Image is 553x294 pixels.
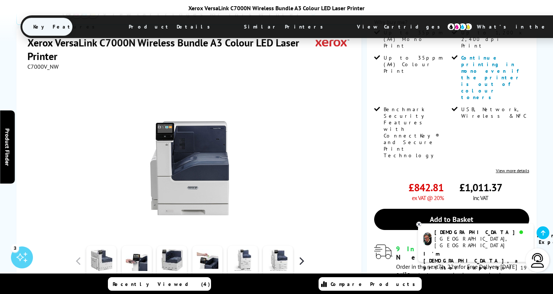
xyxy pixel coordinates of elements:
[396,245,455,253] span: 9 In Stock
[412,194,444,201] span: ex VAT @ 20%
[118,18,225,35] span: Product Details
[424,233,432,245] img: chris-livechat.png
[4,128,11,166] span: Product Finder
[461,54,523,101] span: Continue printing in mono even if the printer is out of colour toners
[22,18,110,35] span: Key Features
[459,181,502,194] span: £1,011.37
[118,85,262,228] img: Xerox VersaLink C7000N Wireless Bundle
[331,281,419,287] span: Compare Products
[20,4,533,12] div: Xerox VersaLink C7000N Wireless Bundle A3 Colour LED Laser Printer
[396,263,517,279] span: Order in the next for Free Delivery [DATE] 01 October!
[108,277,211,291] a: Recently Viewed (4)
[396,245,529,261] div: for FREE Next Day Delivery
[11,244,19,252] div: 3
[461,106,528,119] span: USB, Network, Wireless & NFC
[434,235,528,249] div: [GEOGRAPHIC_DATA], [GEOGRAPHIC_DATA]
[384,54,450,74] span: Up to 35ppm (A4) Colour Print
[384,106,450,159] span: Benchmark Security Features with ConnectKey® and Secure Print Technology
[374,209,529,230] a: Add to Basket
[530,253,545,268] img: user-headset-light.svg
[27,36,315,63] h1: Xerox VersaLink C7000N Wireless Bundle A3 Colour LED Laser Printer
[113,281,210,287] span: Recently Viewed (4)
[346,17,458,36] span: View Cartridges
[233,18,338,35] span: Similar Printers
[374,245,529,278] div: modal_delivery
[496,168,529,173] a: View more details
[409,181,444,194] span: £842.81
[424,250,528,292] p: of 19 years! I can help you choose the right product
[447,23,473,31] img: cmyk-icon.svg
[424,250,520,271] b: I'm [DEMOGRAPHIC_DATA], a printer expert
[319,277,422,291] a: Compare Products
[473,194,488,201] span: inc VAT
[403,270,407,276] sup: st
[434,229,528,235] div: [DEMOGRAPHIC_DATA]
[27,63,59,70] span: C7000V_NW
